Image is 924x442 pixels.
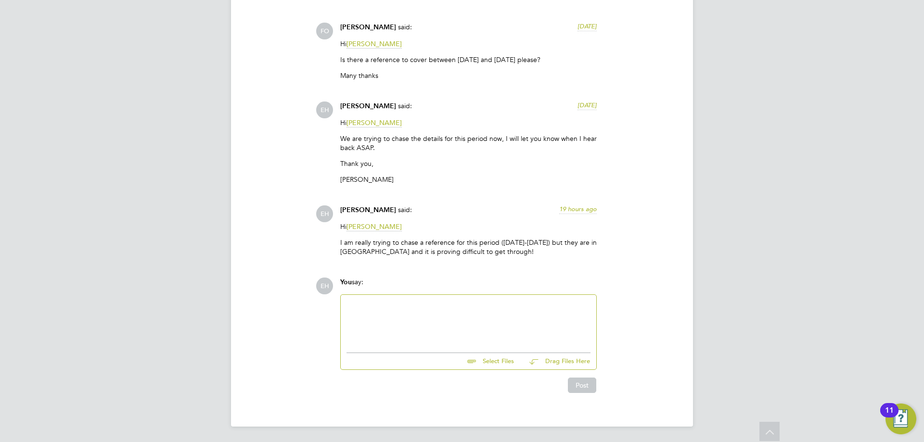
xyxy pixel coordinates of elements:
[340,206,396,214] span: [PERSON_NAME]
[568,378,596,393] button: Post
[346,39,402,49] span: [PERSON_NAME]
[340,159,597,168] p: Thank you,
[346,222,402,231] span: [PERSON_NAME]
[398,205,412,214] span: said:
[340,23,396,31] span: [PERSON_NAME]
[340,278,352,286] span: You
[316,278,333,294] span: EH
[316,101,333,118] span: EH
[577,22,597,30] span: [DATE]
[346,118,402,127] span: [PERSON_NAME]
[340,278,597,294] div: say:
[340,55,597,64] p: Is there a reference to cover between [DATE] and [DATE] please?
[340,39,597,48] p: Hi
[340,102,396,110] span: [PERSON_NAME]
[316,205,333,222] span: EH
[885,410,894,423] div: 11
[398,101,412,110] span: said:
[340,238,597,255] p: I am really trying to chase a reference for this period ([DATE]-[DATE]) but they are in [GEOGRAPH...
[340,222,597,231] p: Hi
[577,101,597,109] span: [DATE]
[316,23,333,39] span: FO
[340,118,597,127] p: Hi
[340,134,597,152] p: We are trying to chase the details for this period now, I will let you know when I hear back ASAP.
[398,23,412,31] span: said:
[340,71,597,80] p: Many thanks
[522,352,590,372] button: Drag Files Here
[885,404,916,434] button: Open Resource Center, 11 new notifications
[340,175,597,184] p: [PERSON_NAME]
[559,205,597,213] span: 19 hours ago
